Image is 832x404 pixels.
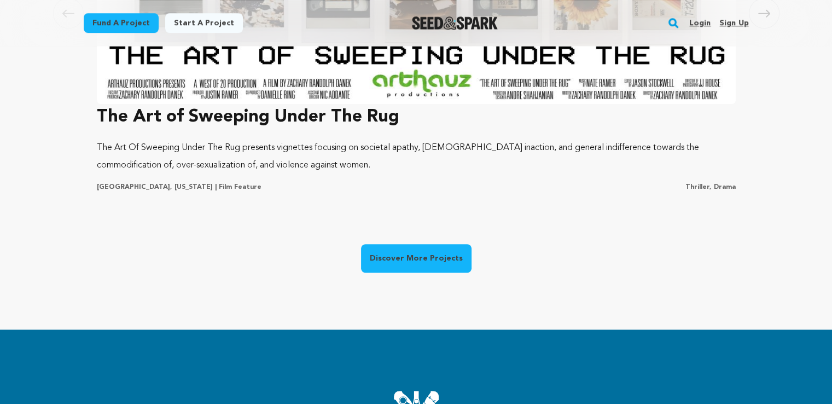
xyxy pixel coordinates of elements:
[412,16,498,30] img: Seed&Spark Logo Dark Mode
[84,13,159,33] a: Fund a project
[97,104,736,130] h3: The Art of Sweeping Under The Rug
[97,139,736,174] p: The Art Of Sweeping Under The Rug presents vignettes focusing on societal apathy, [DEMOGRAPHIC_DA...
[219,184,261,191] span: Film Feature
[165,13,243,33] a: Start a project
[689,14,711,32] a: Login
[412,16,498,30] a: Seed&Spark Homepage
[685,183,736,192] p: Thriller, Drama
[361,244,472,273] a: Discover More Projects
[719,14,748,32] a: Sign up
[97,184,217,191] span: [GEOGRAPHIC_DATA], [US_STATE] |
